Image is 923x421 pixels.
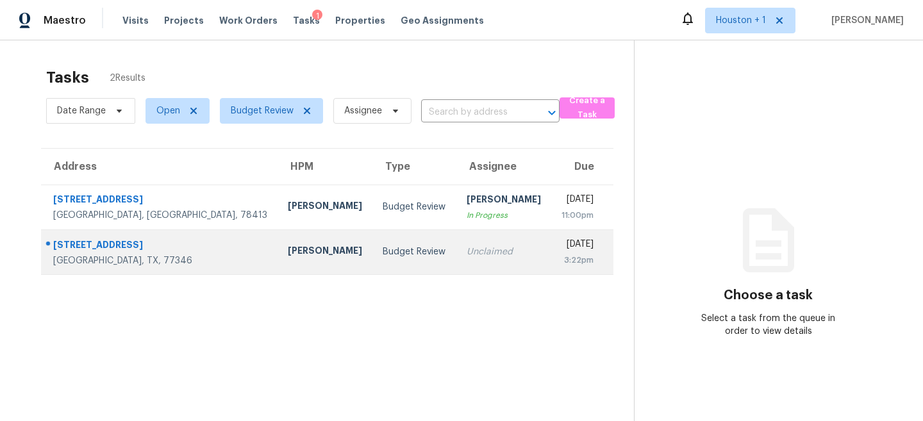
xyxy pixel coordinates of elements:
span: Properties [335,14,385,27]
th: Due [551,149,613,185]
div: [PERSON_NAME] [288,199,362,215]
input: Search by address [421,103,524,122]
th: Address [41,149,278,185]
div: Select a task from the queue in order to view details [701,312,835,338]
div: [PERSON_NAME] [467,193,541,209]
span: Houston + 1 [716,14,766,27]
div: In Progress [467,209,541,222]
span: [PERSON_NAME] [826,14,904,27]
div: [DATE] [561,193,594,209]
div: [GEOGRAPHIC_DATA], TX, 77346 [53,254,267,267]
span: Visits [122,14,149,27]
span: Assignee [344,104,382,117]
span: 2 Results [110,72,146,85]
div: [STREET_ADDRESS] [53,193,267,209]
span: Tasks [293,16,320,25]
button: Open [543,104,561,122]
div: [STREET_ADDRESS] [53,238,267,254]
span: Budget Review [231,104,294,117]
span: Create a Task [566,94,608,123]
div: [PERSON_NAME] [288,244,362,260]
div: 11:00pm [561,209,594,222]
span: Open [156,104,180,117]
h3: Choose a task [724,289,813,302]
th: Assignee [456,149,551,185]
div: [GEOGRAPHIC_DATA], [GEOGRAPHIC_DATA], 78413 [53,209,267,222]
div: Budget Review [383,245,445,258]
th: Type [372,149,456,185]
div: Budget Review [383,201,445,213]
th: HPM [278,149,372,185]
div: 3:22pm [561,254,594,267]
span: Projects [164,14,204,27]
span: Work Orders [219,14,278,27]
span: Date Range [57,104,106,117]
span: Maestro [44,14,86,27]
div: Unclaimed [467,245,541,258]
button: Create a Task [560,97,615,119]
span: Geo Assignments [401,14,484,27]
div: 1 [312,10,322,22]
h2: Tasks [46,71,89,84]
div: [DATE] [561,238,594,254]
